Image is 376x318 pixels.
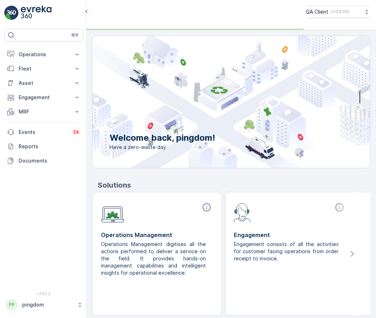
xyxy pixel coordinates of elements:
p: Operations Management digitises all the actions performed to deliver a service on the field. It p... [101,241,207,276]
p: MRF [19,108,69,115]
p: Engagement consists of all the activities for customer facing operations from order receipt to in... [234,241,340,262]
button: QA Client(+03:00) [306,6,370,18]
p: Fleet [19,65,69,72]
img: module-icon [234,202,251,222]
p: QA Client [306,8,328,15]
p: Asset [19,79,69,87]
p: 34 [73,129,79,135]
a: Events34 [4,125,83,139]
span: v 1.52.2 [4,291,83,296]
p: Documents [19,157,81,164]
span: Have a zero-waste day [110,144,215,151]
p: pingdom [22,301,73,308]
img: city illustration [60,36,370,168]
p: Reports [19,143,81,150]
img: module-icon [101,202,124,223]
p: Events [19,129,67,136]
a: Documents [4,154,83,168]
p: Solutions [98,180,370,191]
img: logo_light-DOdMpM7g.png [21,6,52,20]
button: Asset [4,76,83,90]
button: Engagement [4,90,83,105]
p: Engagement [19,94,69,101]
img: logo [4,6,19,20]
button: PPpingdom [4,297,83,312]
div: PP [6,299,18,310]
p: Engagement [234,231,346,239]
button: Operations [4,47,83,62]
button: Fleet [4,62,83,76]
p: Operations Management [101,231,213,239]
p: Operations [19,51,69,58]
p: Welcome back, pingdom! [110,132,215,144]
button: MRF [4,105,83,119]
p: ( +03:00 ) [331,9,350,15]
a: Reports [4,139,83,154]
p: ⌘B [71,32,78,38]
